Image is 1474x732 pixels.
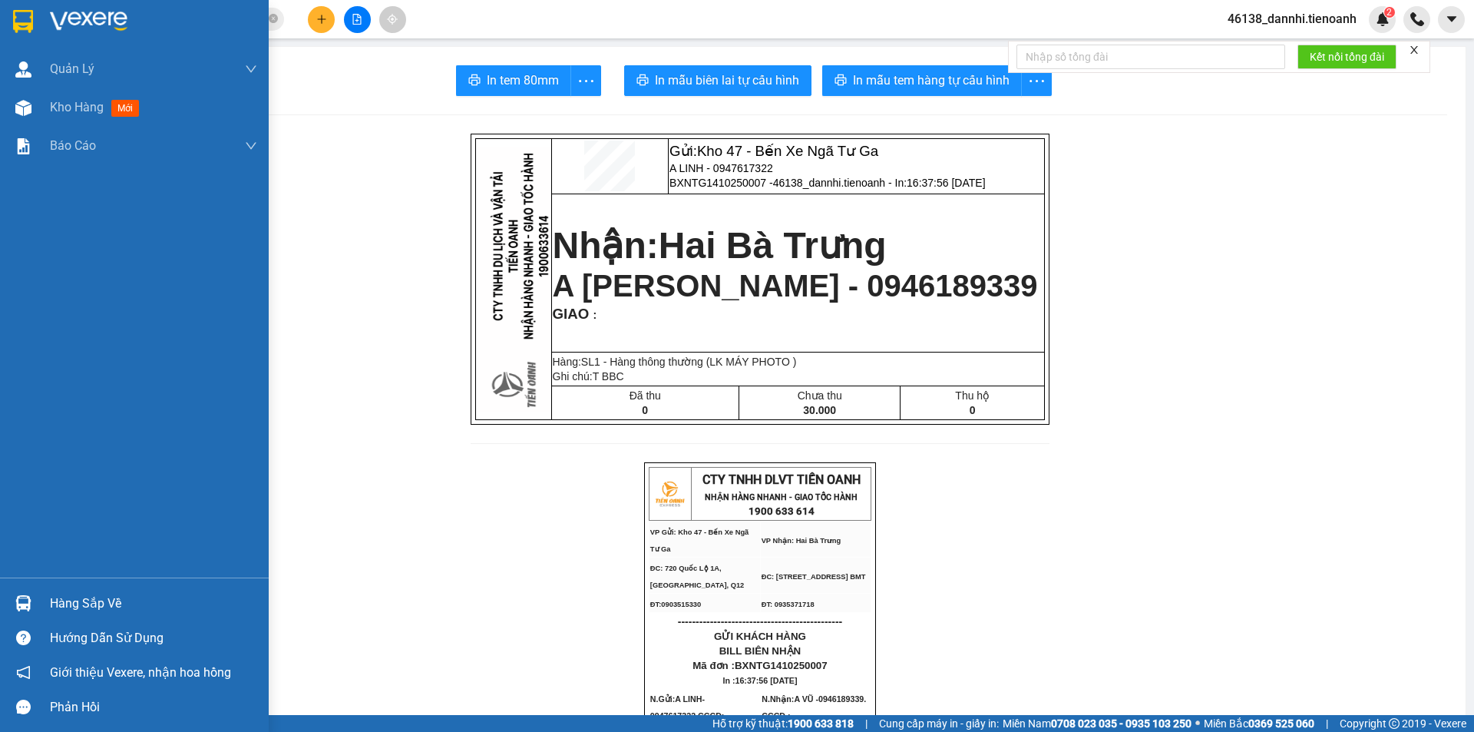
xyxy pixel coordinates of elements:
span: 46138_dannhi.tienoanh - In: [70,75,210,101]
span: file-add [352,14,362,25]
span: down [245,140,257,152]
span: N.Gửi: [650,694,727,720]
img: warehouse-icon [15,61,31,78]
span: Báo cáo [50,136,96,155]
span: Mã đơn : [692,660,827,671]
img: phone-icon [1410,12,1424,26]
button: plus [308,6,335,33]
strong: NHẬN HÀNG NHANH - GIAO TỐC HÀNH [705,492,858,502]
span: | [1326,715,1328,732]
span: In tem 80mm [487,71,559,90]
strong: 1900 633 614 [749,505,815,517]
span: GỬI KHÁCH HÀNG [714,631,806,642]
span: CTY TNHH DLVT TIẾN OANH [702,472,861,487]
span: A VŨ - [762,694,866,720]
span: A [PERSON_NAME] - 0946189339 [553,269,1038,303]
span: Miền Bắc [1204,715,1314,732]
span: 0947617322. [650,711,727,720]
span: Ghi chú: [553,370,624,383]
span: Hai Bà Trưng [659,225,887,266]
span: Kho 47 - Bến Xe Ngã Tư Ga [697,143,878,159]
span: Hàng:SL [553,356,797,368]
span: ĐT:0903515330 [650,601,701,608]
div: Hướng dẫn sử dụng [50,627,257,650]
span: Giới thiệu Vexere, nhận hoa hồng [50,663,231,682]
span: Chưa thu [798,389,842,402]
span: VP Nhận: Hai Bà Trưng [762,537,841,545]
div: Phản hồi [50,696,257,719]
span: CCCD: [698,711,726,720]
span: close-circle [269,12,278,27]
span: ⚪️ [1195,720,1200,727]
span: BXNTG1410250007 - [669,177,985,189]
span: 0 [642,404,648,416]
span: 46138_dannhi.tienoanh - In: [773,177,986,189]
span: Kho hàng [50,100,104,114]
span: Miền Nam [1003,715,1191,732]
span: Đã thu [630,389,661,402]
span: 1 - Hàng thông thường (LK MÁY PHOTO ) [594,356,796,368]
strong: 0708 023 035 - 0935 103 250 [1051,717,1191,730]
span: 16:37:56 [DATE] [907,177,985,189]
span: 2 [1386,7,1392,18]
span: ĐT: 0935371718 [762,601,815,608]
span: 0 [970,404,976,416]
sup: 2 [1384,7,1395,18]
span: Hỗ trợ kỹ thuật: [712,715,854,732]
button: Kết nối tổng đài [1297,45,1396,69]
button: printerIn mẫu biên lai tự cấu hình [624,65,811,96]
span: aim [387,14,398,25]
span: BXNTG1410250007 [735,660,828,671]
button: aim [379,6,406,33]
img: icon-new-feature [1376,12,1390,26]
span: ---------------------------------------------- [678,615,842,628]
span: copyright [1389,718,1400,729]
div: Hàng sắp về [50,592,257,615]
span: notification [16,665,31,680]
span: | [865,715,868,732]
span: T BBC [593,370,624,383]
span: A LINH - 0947617322 [70,45,188,58]
strong: 1900 633 818 [788,717,854,730]
button: more [1021,65,1052,96]
button: file-add [344,6,371,33]
span: Hai Bà Trưng [8,111,230,194]
span: Gửi: [70,8,256,41]
span: Cung cấp máy in - giấy in: [879,715,999,732]
span: Kho 47 - Bến Xe Ngã Tư Ga [70,8,256,41]
button: printerIn mẫu tem hàng tự cấu hình [822,65,1022,96]
img: warehouse-icon [15,595,31,611]
span: printer [636,74,649,88]
span: In : [723,676,798,685]
span: A LINH [675,694,702,704]
img: logo-vxr [13,10,33,33]
input: Nhập số tổng đài [1016,45,1285,69]
span: ĐC: 720 Quốc Lộ 1A, [GEOGRAPHIC_DATA], Q12 [650,565,745,589]
span: message [16,700,31,714]
span: caret-down [1445,12,1459,26]
button: caret-down [1438,6,1465,33]
span: 30.000 [803,404,836,416]
span: N.Nhận: [762,694,866,720]
img: warehouse-icon [15,100,31,116]
img: solution-icon [15,138,31,154]
button: more [570,65,601,96]
span: VP Gửi: Kho 47 - Bến Xe Ngã Tư Ga [650,528,749,553]
span: printer [834,74,847,88]
span: In mẫu biên lai tự cấu hình [655,71,799,90]
span: GIAO [553,306,590,322]
span: A LINH - 0947617322 [669,162,773,174]
span: : [589,309,597,321]
button: printerIn tem 80mm [456,65,571,96]
span: BXNTG1410250007 - [70,61,210,101]
span: more [1022,71,1051,91]
span: 16:37:56 [DATE] [84,88,174,101]
span: close [1409,45,1419,55]
span: Kết nối tổng đài [1310,48,1384,65]
span: BILL BIÊN NHẬN [719,645,801,657]
span: 16:37:56 [DATE] [735,676,798,685]
span: more [571,71,600,91]
span: Quản Lý [50,59,94,78]
span: 46138_dannhi.tienoanh [1215,9,1369,28]
span: printer [468,74,481,88]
